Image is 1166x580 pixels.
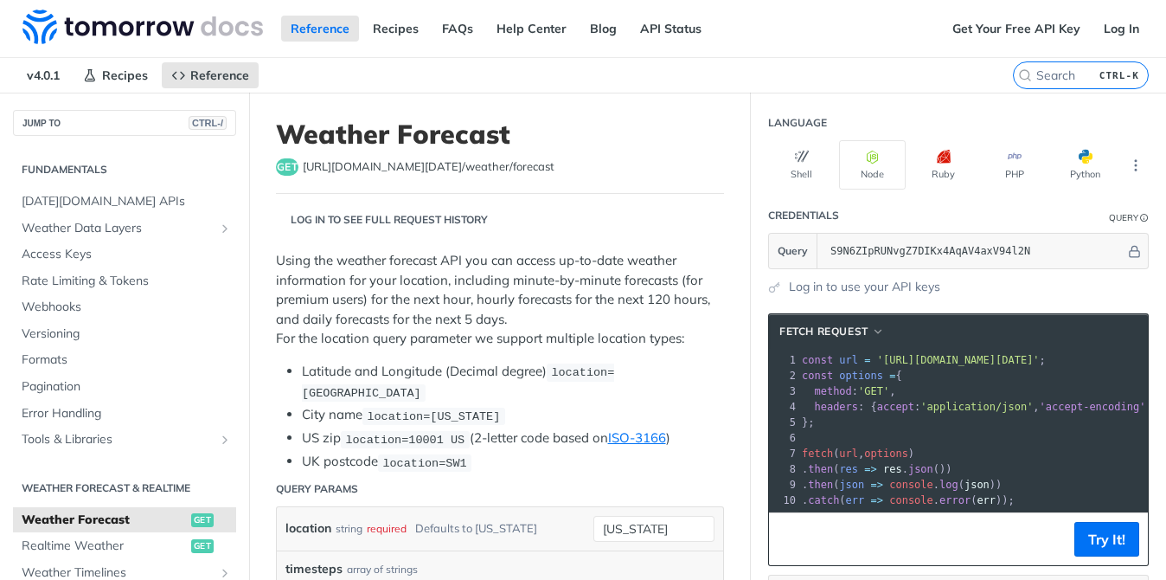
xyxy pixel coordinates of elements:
[802,448,914,460] span: ( , )
[939,479,958,491] span: log
[802,479,1002,491] span: . ( . ( ))
[769,383,798,399] div: 3
[22,273,232,290] span: Rate Limiting & Tokens
[802,385,896,397] span: : ,
[303,158,554,176] span: https://api.tomorrow.io/v4/weather/forecast
[580,16,626,42] a: Blog
[190,68,249,83] span: Reference
[22,299,232,316] span: Webhooks
[802,463,952,475] span: . ( . ())
[162,62,259,88] a: Reference
[768,115,827,131] div: Language
[778,526,802,552] button: Copy to clipboard
[22,431,214,448] span: Tools & Libraries
[802,354,833,366] span: const
[22,10,263,44] img: Tomorrow.io Weather API Docs
[13,216,236,242] a: Weather Data LayersShow subpages for Weather Data Layers
[839,479,864,491] span: json
[889,370,895,382] span: =
[1040,401,1146,413] span: 'accept-encoding'
[415,516,537,541] div: Defaults to [US_STATE]
[1128,158,1144,173] svg: More ellipsis
[13,533,236,559] a: Realtime Weatherget
[871,494,883,506] span: =>
[769,477,798,493] div: 9
[276,212,488,228] div: Log in to see full request history
[347,562,418,577] div: array of strings
[22,512,187,529] span: Weather Forecast
[74,62,157,88] a: Recipes
[769,415,798,430] div: 5
[13,374,236,400] a: Pagination
[191,539,214,553] span: get
[839,140,906,190] button: Node
[964,479,990,491] span: json
[802,494,1015,506] span: . ( . ( ));
[908,463,933,475] span: json
[218,566,232,580] button: Show subpages for Weather Timelines
[13,321,236,347] a: Versioning
[285,516,331,541] label: location
[13,110,236,136] button: JUMP TOCTRL-/
[802,416,815,429] span: };
[858,385,889,397] span: 'GET'
[877,401,914,413] span: accept
[336,516,362,541] div: string
[839,354,858,366] span: url
[1109,211,1149,224] div: QueryInformation
[1123,152,1149,178] button: More Languages
[883,463,902,475] span: res
[769,430,798,446] div: 6
[487,16,576,42] a: Help Center
[864,354,870,366] span: =
[631,16,711,42] a: API Status
[102,68,148,83] span: Recipes
[276,481,358,497] div: Query Params
[276,119,724,150] h1: Weather Forecast
[808,479,833,491] span: then
[276,251,724,349] p: Using the weather forecast API you can access up-to-date weather information for your location, i...
[218,222,232,235] button: Show subpages for Weather Data Layers
[13,507,236,533] a: Weather Forecastget
[839,463,858,475] span: res
[363,16,428,42] a: Recipes
[769,446,798,461] div: 7
[808,463,833,475] span: then
[839,448,858,460] span: url
[281,16,359,42] a: Reference
[769,352,798,368] div: 1
[382,456,466,469] span: location=SW1
[1140,214,1149,222] i: Information
[802,354,1046,366] span: ;
[22,220,214,237] span: Weather Data Layers
[285,560,343,578] span: timesteps
[608,429,666,446] a: ISO-3166
[302,452,724,472] li: UK postcode
[13,189,236,215] a: [DATE][DOMAIN_NAME] APIs
[814,385,851,397] span: method
[802,370,833,382] span: const
[778,243,808,259] span: Query
[367,516,407,541] div: required
[768,208,839,223] div: Credentials
[877,354,1040,366] span: '[URL][DOMAIN_NAME][DATE]'
[769,461,798,477] div: 8
[889,494,933,506] span: console
[808,494,839,506] span: catch
[769,399,798,415] div: 4
[977,494,996,506] span: err
[13,347,236,373] a: Formats
[889,479,933,491] span: console
[22,378,232,396] span: Pagination
[13,401,236,427] a: Error Handling
[367,409,500,422] span: location=[US_STATE]
[302,405,724,425] li: City name
[189,116,227,130] span: CTRL-/
[17,62,69,88] span: v4.0.1
[822,234,1125,268] input: apikey
[768,140,835,190] button: Shell
[839,370,883,382] span: options
[218,433,232,447] button: Show subpages for Tools & Libraries
[802,370,902,382] span: {
[769,493,798,508] div: 10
